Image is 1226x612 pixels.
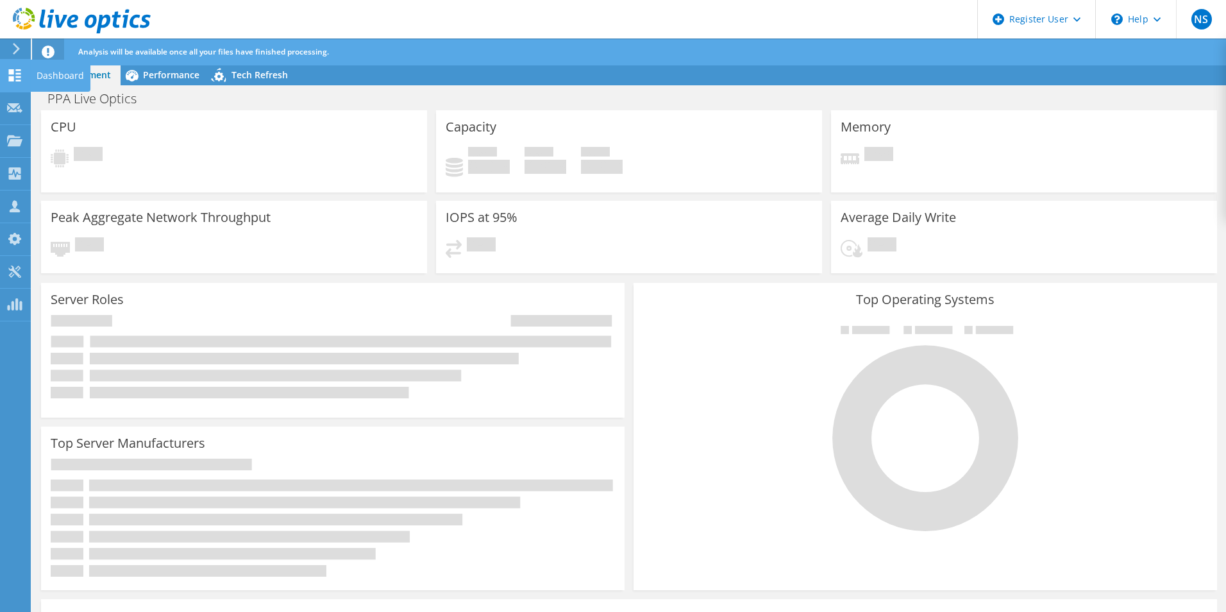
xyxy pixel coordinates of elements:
[446,210,517,225] h3: IOPS at 95%
[643,293,1207,307] h3: Top Operating Systems
[51,210,271,225] h3: Peak Aggregate Network Throughput
[841,120,891,134] h3: Memory
[75,237,104,255] span: Pending
[78,46,329,57] span: Analysis will be available once all your files have finished processing.
[1191,9,1212,30] span: NS
[525,160,566,174] h4: 0 GiB
[525,147,553,160] span: Free
[446,120,496,134] h3: Capacity
[51,436,205,450] h3: Top Server Manufacturers
[841,210,956,225] h3: Average Daily Write
[231,69,288,81] span: Tech Refresh
[42,92,156,106] h1: PPA Live Optics
[467,237,496,255] span: Pending
[468,147,497,160] span: Used
[1111,13,1123,25] svg: \n
[51,293,124,307] h3: Server Roles
[51,120,76,134] h3: CPU
[581,147,610,160] span: Total
[581,160,623,174] h4: 0 GiB
[30,60,90,92] div: Dashboard
[868,237,896,255] span: Pending
[864,147,893,164] span: Pending
[143,69,199,81] span: Performance
[74,147,103,164] span: Pending
[468,160,510,174] h4: 0 GiB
